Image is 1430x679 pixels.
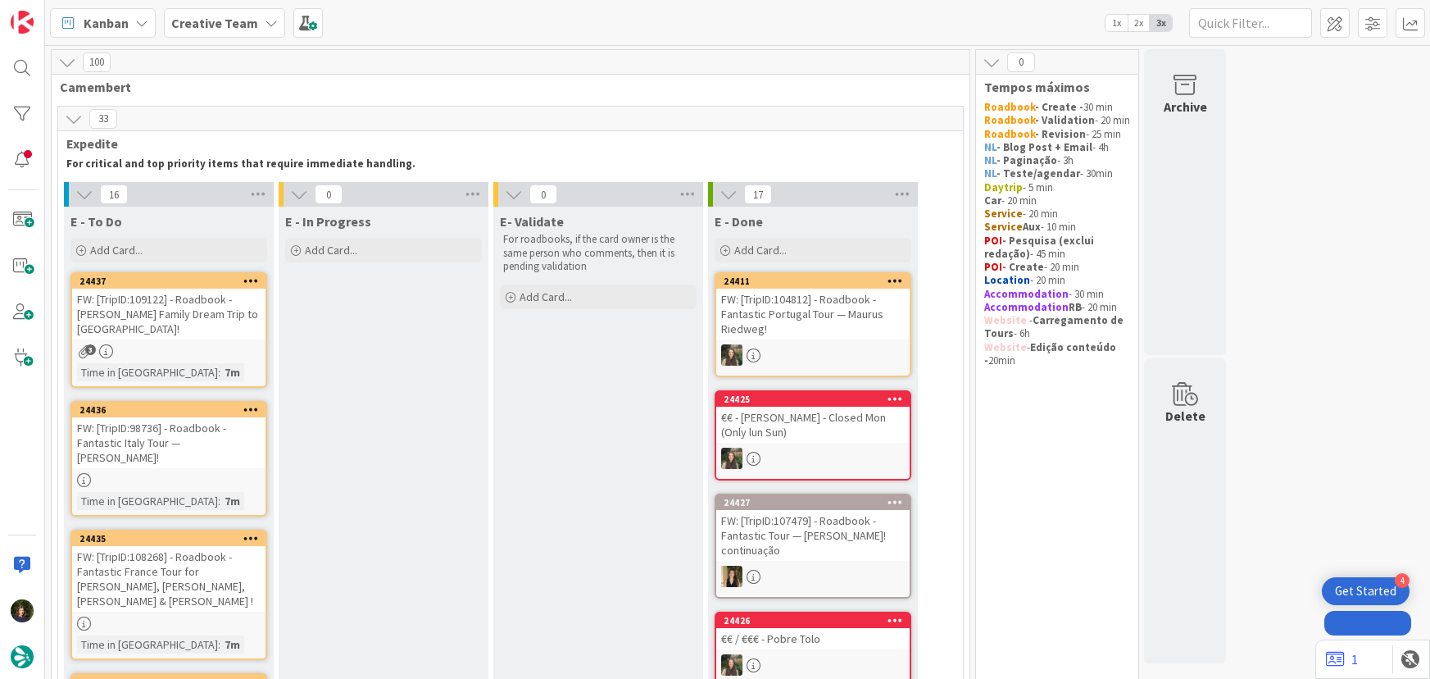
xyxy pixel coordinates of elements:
span: Add Card... [520,289,572,304]
a: 1 [1326,649,1358,669]
div: €€ - [PERSON_NAME] - Closed Mon (Only lun Sun) [716,407,910,443]
span: : [218,492,220,510]
p: - 3h [984,154,1130,167]
div: 24426€€ / €€€ - Pobre Tolo [716,613,910,649]
strong: Service [984,220,1023,234]
p: - 30 min [984,288,1130,301]
div: 24411 [724,276,910,287]
img: IG [721,448,742,469]
strong: - Paginação [996,153,1057,167]
span: E - To Do [70,213,122,230]
div: 24435 [72,531,266,546]
div: SP [716,566,910,587]
strong: Edição conteúdo - [984,340,1119,367]
span: Camembert [60,79,949,95]
span: Tempos máximos [984,79,1118,95]
strong: NL [984,166,996,180]
div: FW: [TripID:108268] - Roadbook - Fantastic France Tour for [PERSON_NAME], [PERSON_NAME], [PERSON_... [72,546,266,612]
strong: - Teste/agendar [996,166,1080,180]
div: 24425 [716,392,910,407]
strong: - Create [1002,260,1044,274]
div: FW: [TripID:109122] - Roadbook - [PERSON_NAME] Family Dream Trip to [GEOGRAPHIC_DATA]! [72,289,266,339]
span: E - In Progress [285,213,371,230]
div: 7m [220,363,244,381]
p: - 30min [984,167,1130,180]
span: Add Card... [305,243,357,257]
p: - 5 min [984,181,1130,194]
div: 24437 [79,276,266,287]
span: 100 [83,52,111,72]
span: E- Validate [500,213,564,230]
strong: Location [984,273,1030,287]
div: 24411FW: [TripID:104812] - Roadbook - Fantastic Portugal Tour — Maurus Riedweg! [716,274,910,339]
p: - 20 min [984,207,1130,221]
img: MC [11,599,34,622]
b: Creative Team [171,15,258,31]
div: 24436 [72,403,266,417]
span: 3x [1150,15,1172,31]
strong: Service [984,207,1023,221]
strong: - Blog Post + Email [996,140,1092,154]
div: FW: [TripID:107479] - Roadbook - Fantastic Tour — [PERSON_NAME]! continuação [716,510,910,561]
strong: Accommodation [984,300,1069,314]
div: IG [716,448,910,469]
strong: - Validation [1035,113,1095,127]
img: SP [721,566,742,587]
div: 24436FW: [TripID:98736] - Roadbook - Fantastic Italy Tour — [PERSON_NAME]! [72,403,266,468]
span: 0 [1007,52,1035,72]
strong: NL [984,140,996,154]
p: - 20min [984,341,1130,368]
div: FW: [TripID:98736] - Roadbook - Fantastic Italy Tour — [PERSON_NAME]! [72,417,266,468]
span: 2x [1128,15,1150,31]
span: E - Done [715,213,763,230]
strong: Roadbook [984,127,1035,141]
strong: Roadbook [984,113,1035,127]
strong: Carregamento de Tours [984,313,1126,340]
div: 24426 [724,615,910,627]
p: - 45 min [984,235,1130,262]
div: Open Get Started checklist, remaining modules: 4 [1322,577,1410,605]
span: 0 [529,185,557,204]
img: avatar [11,645,34,668]
strong: Aux [1023,220,1041,234]
img: IG [721,654,742,676]
strong: For critical and top priority items that require immediate handling. [66,157,415,171]
div: Delete [1165,406,1205,426]
div: 24436 [79,404,266,416]
strong: POI [984,234,1002,248]
span: 16 [100,185,128,204]
div: Get Started [1335,583,1396,599]
div: IG [716,654,910,676]
p: - 20 min [984,274,1130,287]
p: - 20 min [984,194,1130,207]
div: Archive [1164,97,1207,116]
div: 7m [220,636,244,654]
span: 17 [744,185,772,204]
strong: - Create - [1035,100,1083,114]
div: 24427FW: [TripID:107479] - Roadbook - Fantastic Tour — [PERSON_NAME]! continuação [716,495,910,561]
span: 0 [315,185,343,204]
img: IG [721,344,742,366]
img: Visit kanbanzone.com [11,11,34,34]
span: 33 [89,109,117,129]
span: : [218,636,220,654]
div: 24435FW: [TripID:108268] - Roadbook - Fantastic France Tour for [PERSON_NAME], [PERSON_NAME], [PE... [72,531,266,612]
strong: Daytrip [984,180,1023,194]
strong: NL [984,153,996,167]
strong: - Revision [1035,127,1086,141]
div: 24425€€ - [PERSON_NAME] - Closed Mon (Only lun Sun) [716,392,910,443]
div: Time in [GEOGRAPHIC_DATA] [77,363,218,381]
span: 1x [1105,15,1128,31]
span: 3 [85,344,96,355]
input: Quick Filter... [1189,8,1312,38]
p: - - 6h [984,314,1130,341]
div: 4 [1395,573,1410,588]
strong: RB [1069,300,1082,314]
strong: - Pesquisa (exclui redação) [984,234,1096,261]
span: Add Card... [734,243,787,257]
div: 7m [220,492,244,510]
p: - 4h [984,141,1130,154]
p: - 20 min [984,301,1130,314]
div: 24425 [724,394,910,405]
span: Kanban [84,13,129,33]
